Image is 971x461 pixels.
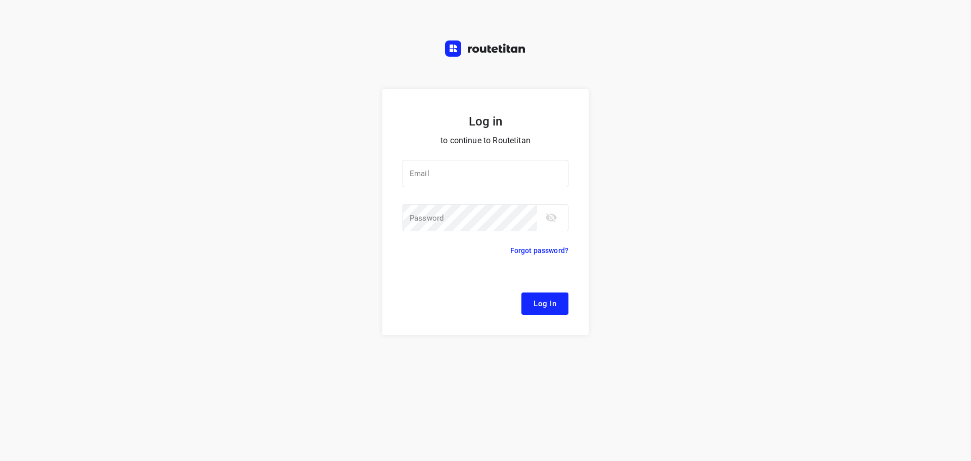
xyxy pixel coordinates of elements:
[510,244,568,257] p: Forgot password?
[521,292,568,315] button: Log In
[403,134,568,148] p: to continue to Routetitan
[534,297,556,310] span: Log In
[445,40,526,57] img: Routetitan
[403,113,568,130] h5: Log in
[541,207,561,228] button: toggle password visibility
